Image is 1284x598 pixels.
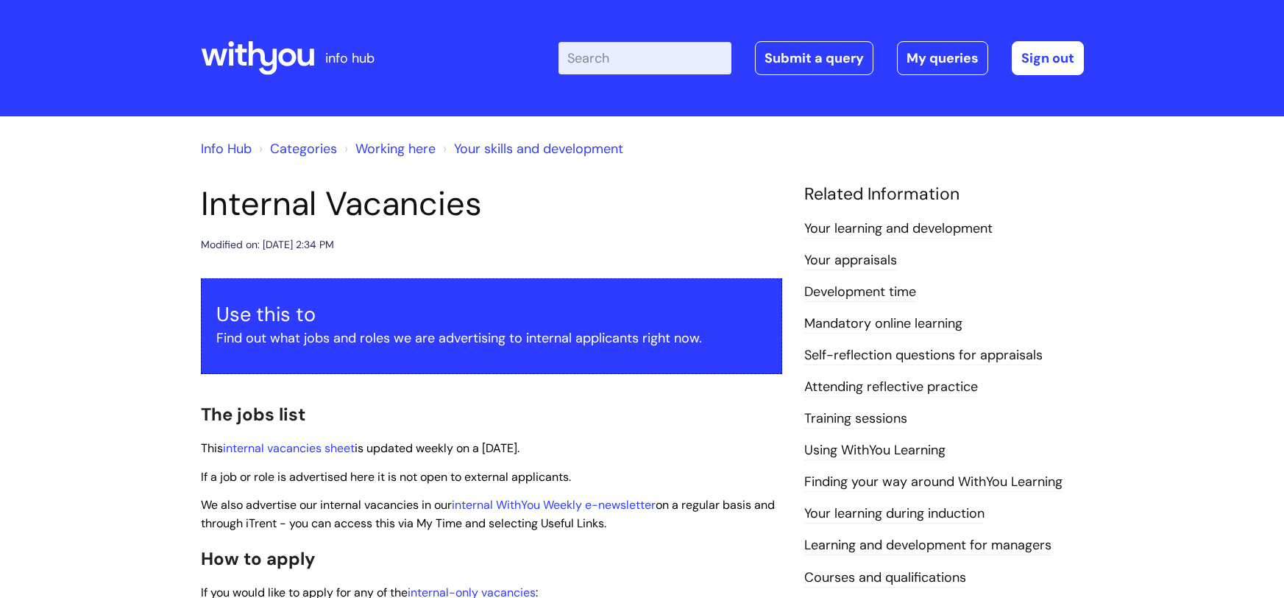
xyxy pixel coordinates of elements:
[201,184,782,224] h1: Internal Vacancies
[355,140,436,158] a: Working here
[216,326,767,350] p: Find out what jobs and roles we are advertising to internal applicants right now.
[454,140,623,158] a: Your skills and development
[804,473,1063,492] a: Finding your way around WithYou Learning
[1012,41,1084,75] a: Sign out
[216,303,767,326] h3: Use this to
[897,41,988,75] a: My queries
[558,42,731,74] input: Search
[325,46,375,70] p: info hub
[804,569,966,588] a: Courses and qualifications
[201,236,334,254] div: Modified on: [DATE] 2:34 PM
[201,440,519,456] span: This is updated weekly on a [DATE].
[804,378,978,397] a: Attending reflective practice
[804,184,1084,205] h4: Related Information
[804,346,1043,365] a: Self-reflection questions for appraisals
[804,441,946,460] a: Using WithYou Learning
[804,504,985,524] a: Your learning during induction
[201,469,571,485] span: If a job or role is advertised here it is not open to external applicants.
[201,547,316,570] span: How to apply
[804,251,897,270] a: Your appraisals
[558,41,1084,75] div: | -
[223,440,355,456] a: internal vacancies sheet
[804,314,962,334] a: Mandatory online learning
[201,497,775,531] span: We also advertise our internal vacancies in our on a regular basis and through iTrent - you can a...
[804,536,1051,555] a: Learning and development for managers
[755,41,873,75] a: Submit a query
[270,140,337,158] a: Categories
[341,137,436,161] li: Working here
[804,219,993,239] a: Your learning and development
[452,497,656,513] a: internal WithYou Weekly e-newsletter
[804,283,916,302] a: Development time
[201,140,252,158] a: Info Hub
[255,137,337,161] li: Solution home
[804,409,907,429] a: Training sessions
[439,137,623,161] li: Your skills and development
[201,403,305,426] span: The jobs list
